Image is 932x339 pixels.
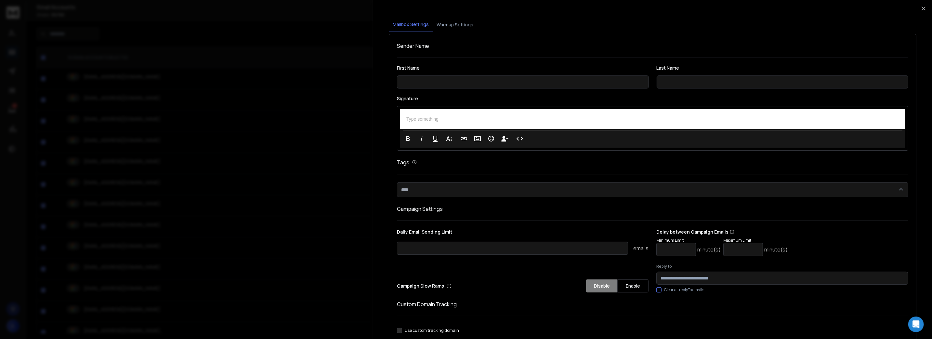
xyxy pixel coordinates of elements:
[415,132,428,145] button: Italic (Ctrl+I)
[443,132,455,145] button: More Text
[397,283,452,289] p: Campaign Slow Ramp
[397,229,649,238] p: Daily Email Sending Limit
[656,238,721,243] p: Minimum Limit
[397,300,908,308] h1: Custom Domain Tracking
[433,18,477,32] button: Warmup Settings
[405,328,459,333] label: Use custom tracking domain
[397,158,409,166] h1: Tags
[402,132,414,145] button: Bold (Ctrl+B)
[458,132,470,145] button: Insert Link (Ctrl+K)
[397,96,908,101] label: Signature
[397,205,908,213] h1: Campaign Settings
[723,238,788,243] p: Maximum Limit
[471,132,484,145] button: Insert Image (Ctrl+P)
[697,246,721,253] p: minute(s)
[429,132,441,145] button: Underline (Ctrl+U)
[514,132,526,145] button: Code View
[485,132,497,145] button: Emoticons
[656,264,908,269] label: Reply to
[397,42,908,50] h1: Sender Name
[656,66,908,70] label: Last Name
[617,279,649,292] button: Enable
[908,317,924,332] div: Open Intercom Messenger
[389,17,433,32] button: Mailbox Settings
[764,246,788,253] p: minute(s)
[664,287,704,292] label: Clear all replyTo emails
[656,229,788,235] p: Delay between Campaign Emails
[586,279,617,292] button: Disable
[633,244,649,252] p: emails
[499,132,511,145] button: Insert Unsubscribe Link
[397,66,649,70] label: First Name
